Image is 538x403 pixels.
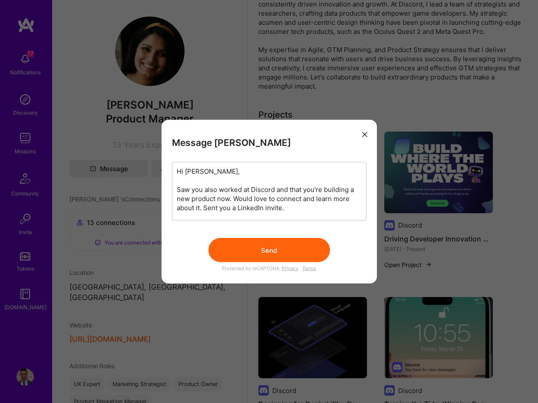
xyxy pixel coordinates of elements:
[162,120,377,284] div: modal
[172,264,366,273] div: Protected by reCAPTCHA.
[362,132,367,137] i: icon Close
[282,265,298,271] a: Privacy
[172,137,366,148] h3: Message [PERSON_NAME]
[208,238,330,262] button: Send
[302,265,316,271] a: Terms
